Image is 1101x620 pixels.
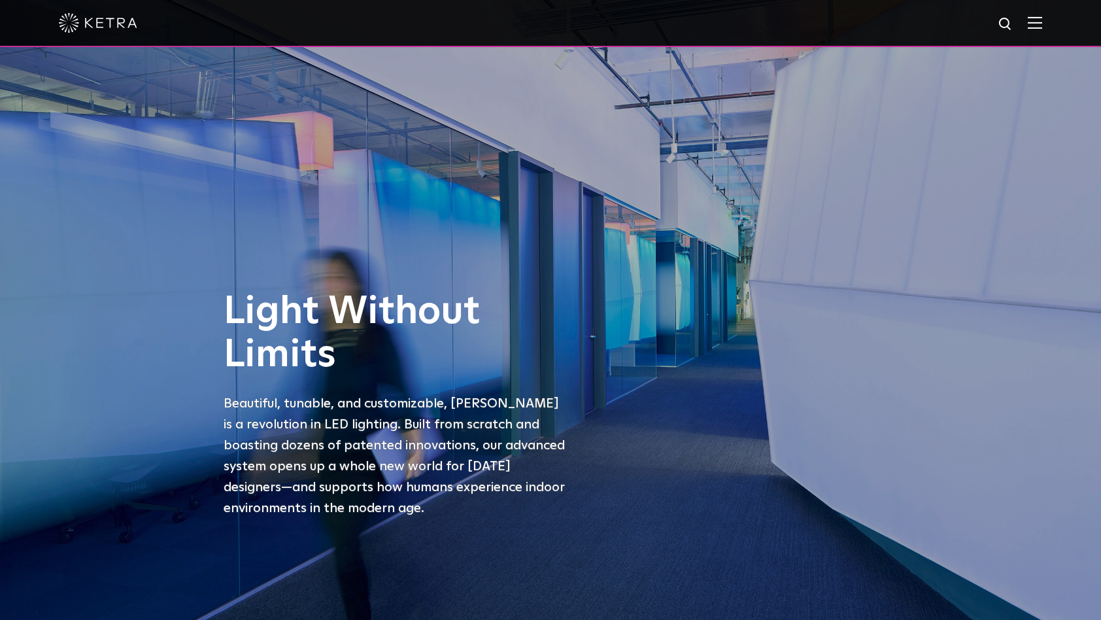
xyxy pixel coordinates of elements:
[1028,16,1042,29] img: Hamburger%20Nav.svg
[224,481,565,515] span: —and supports how humans experience indoor environments in the modern age.
[224,393,570,519] p: Beautiful, tunable, and customizable, [PERSON_NAME] is a revolution in LED lighting. Built from s...
[59,13,137,33] img: ketra-logo-2019-white
[224,290,570,377] h1: Light Without Limits
[998,16,1014,33] img: search icon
